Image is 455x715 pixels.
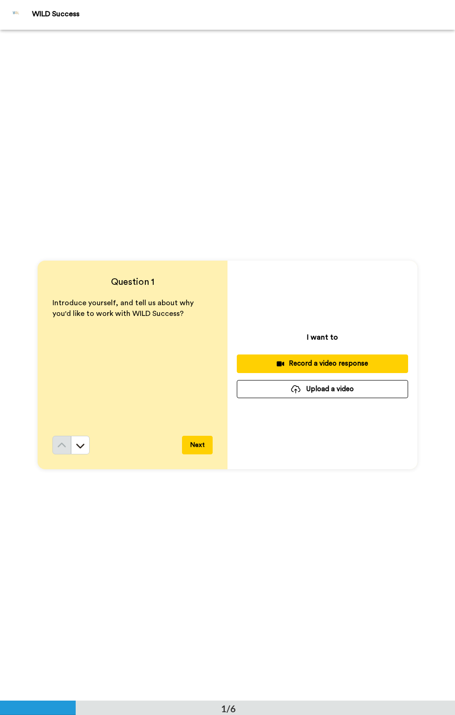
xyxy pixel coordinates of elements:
button: Next [182,436,213,454]
button: Upload a video [237,380,408,398]
span: Introduce yourself, and tell us about why you'd like to work with WILD Success? [52,299,195,317]
div: 1/6 [206,702,251,715]
img: Profile Image [5,4,27,26]
div: WILD Success [32,10,455,19]
h4: Question 1 [52,276,213,289]
p: I want to [307,332,338,343]
div: Record a video response [244,359,401,368]
button: Record a video response [237,354,408,373]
